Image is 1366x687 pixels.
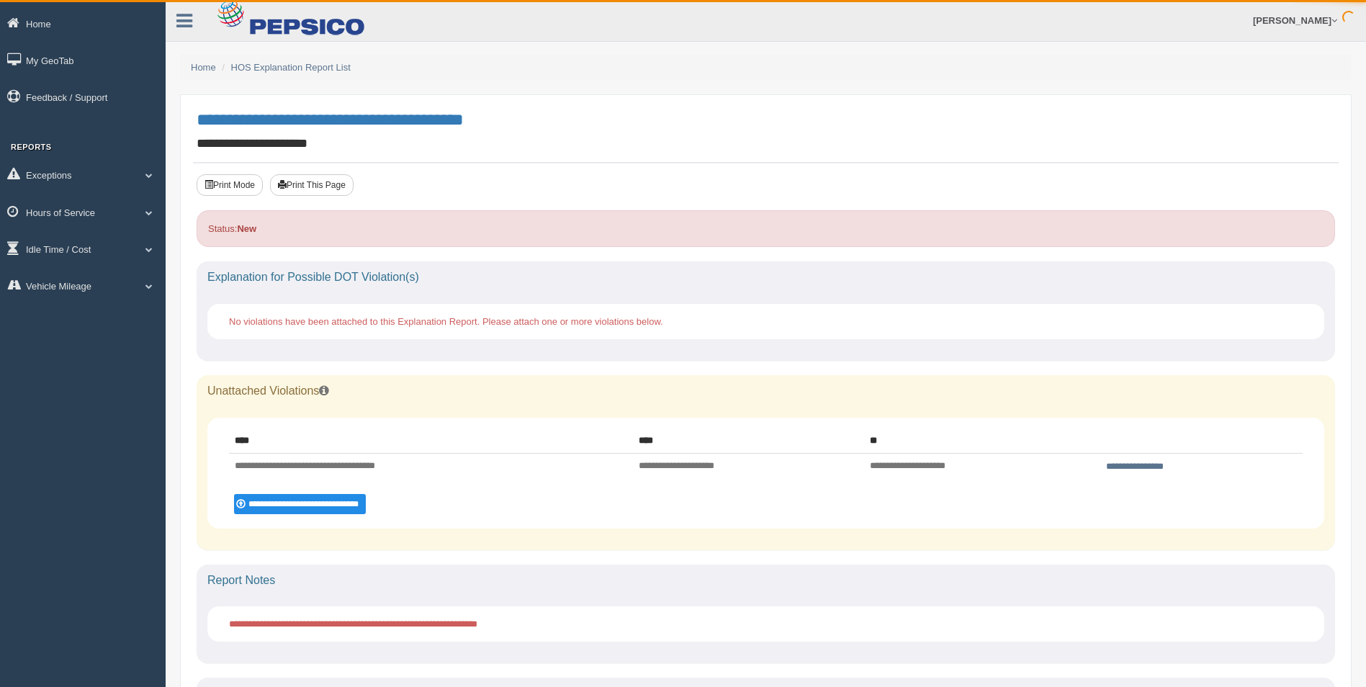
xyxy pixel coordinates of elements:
[197,375,1335,407] div: Unattached Violations
[197,565,1335,596] div: Report Notes
[270,174,354,196] button: Print This Page
[197,210,1335,247] div: Status:
[197,174,263,196] button: Print Mode
[197,261,1335,293] div: Explanation for Possible DOT Violation(s)
[237,223,256,234] strong: New
[231,62,351,73] a: HOS Explanation Report List
[229,316,663,327] span: No violations have been attached to this Explanation Report. Please attach one or more violations...
[191,62,216,73] a: Home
